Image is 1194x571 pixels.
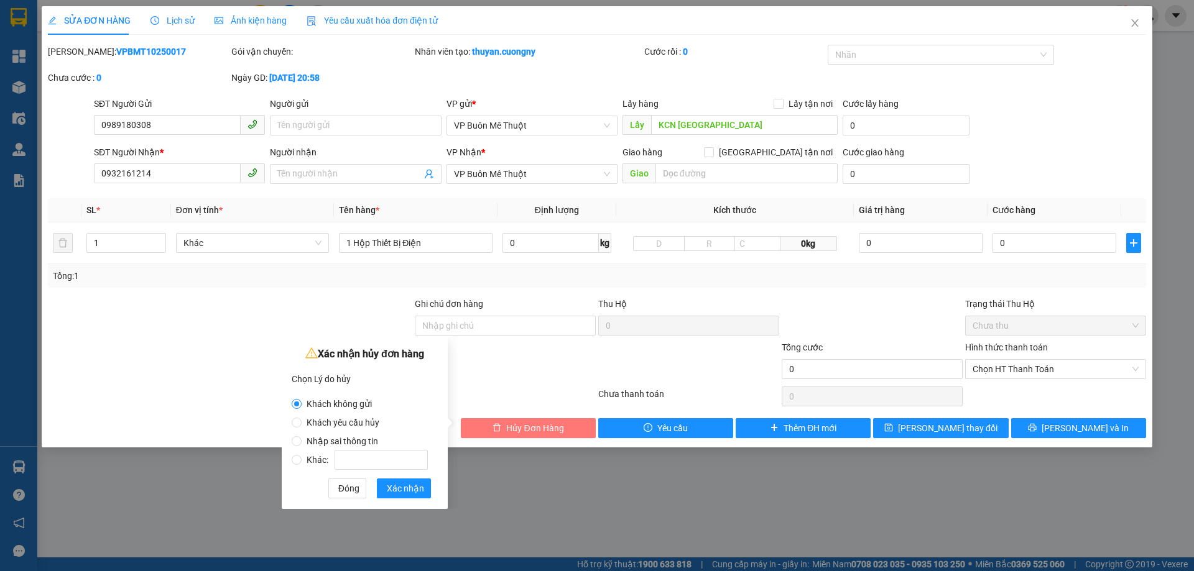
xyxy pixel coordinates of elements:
span: SỬA ĐƠN HÀNG [48,16,131,25]
button: Close [1118,6,1152,41]
div: VP gửi [447,97,618,111]
span: VP Buôn Mê Thuột [454,116,610,135]
span: warning [305,347,318,359]
span: Đơn vị tính [176,205,223,215]
span: save [884,423,893,433]
span: Tổng cước [782,342,823,352]
span: Lấy tận nơi [784,97,838,111]
span: Thu Hộ [598,299,627,309]
b: VPBMT10250017 [116,47,186,57]
input: C [734,236,780,251]
span: [PERSON_NAME] thay đổi [898,421,997,435]
input: Cước lấy hàng [843,116,970,135]
div: Gói vận chuyển: [231,45,412,58]
input: Dọc đường [655,163,838,183]
span: clock-circle [150,16,159,25]
button: deleteHủy Đơn Hàng [461,418,596,438]
div: Cước rồi : [644,45,825,58]
span: user-add [424,169,434,179]
div: [PERSON_NAME]: [48,45,229,58]
button: Xác nhận [377,478,431,498]
span: phone [248,119,257,129]
span: edit [48,16,57,25]
span: exclamation-circle [644,423,652,433]
span: Yêu cầu xuất hóa đơn điện tử [307,16,438,25]
input: Dọc đường [651,115,838,135]
div: Xác nhận hủy đơn hàng [292,345,438,363]
span: Khách yêu cầu hủy [302,418,384,427]
label: Cước giao hàng [843,147,904,157]
span: Ảnh kiện hàng [215,16,287,25]
div: Nhân viên tạo: [415,45,642,58]
span: Yêu cầu [657,421,688,435]
span: Giao [622,163,655,183]
label: Ghi chú đơn hàng [415,299,483,309]
div: Chọn Lý do hủy [292,370,438,388]
button: exclamation-circleYêu cầu [598,418,733,438]
span: 0kg [780,236,837,251]
span: Thêm ĐH mới [784,421,836,435]
button: delete [53,233,73,253]
span: delete [493,423,501,433]
span: Giá trị hàng [859,205,905,215]
span: Giao hàng [622,147,662,157]
span: Lịch sử [150,16,195,25]
span: Khác [183,234,322,252]
label: Hình thức thanh toán [965,342,1048,352]
b: thuyan.cuongny [472,47,535,57]
span: Lấy [622,115,651,135]
div: Người gửi [270,97,441,111]
span: Cước hàng [993,205,1035,215]
button: Đóng [328,478,366,498]
span: Nhập sai thông tin [302,436,383,446]
button: plusThêm ĐH mới [736,418,871,438]
div: Người nhận [270,145,441,159]
button: printer[PERSON_NAME] và In [1011,418,1146,438]
div: Chưa thanh toán [597,387,780,409]
input: VD: Bàn, Ghế [339,233,493,253]
span: SL [86,205,96,215]
span: Định lượng [535,205,579,215]
img: icon [307,16,317,26]
span: Chọn HT Thanh Toán [973,360,1139,378]
span: Chưa thu [973,316,1139,335]
button: save[PERSON_NAME] thay đổi [873,418,1008,438]
span: Đóng [338,482,359,495]
span: Khác: [302,455,433,465]
span: plus [770,423,779,433]
input: Cước giao hàng [843,164,970,184]
span: [PERSON_NAME] và In [1042,421,1129,435]
span: [GEOGRAPHIC_DATA] tận nơi [714,145,838,159]
span: picture [215,16,223,25]
input: Ghi chú đơn hàng [415,316,596,336]
span: close [1130,18,1140,28]
div: SĐT Người Gửi [94,97,265,111]
div: Tổng: 1 [53,269,461,283]
b: [DATE] 20:58 [269,73,320,83]
span: phone [248,168,257,178]
b: 0 [96,73,101,83]
div: Chưa cước : [48,71,229,85]
b: 0 [683,47,688,57]
div: Ngày GD: [231,71,412,85]
input: R [684,236,735,251]
div: SĐT Người Nhận [94,145,265,159]
input: Khác: [335,450,428,470]
span: Hủy Đơn Hàng [506,421,563,435]
span: plus [1127,238,1141,248]
span: Kích thước [713,205,756,215]
span: VP Nhận [447,147,481,157]
span: Lấy hàng [622,99,659,109]
span: kg [599,233,611,253]
button: plus [1126,233,1141,253]
span: VP Buôn Mê Thuột [454,165,610,183]
input: D [633,236,684,251]
span: Tên hàng [339,205,379,215]
span: Xác nhận [387,482,424,495]
div: Trạng thái Thu Hộ [965,297,1146,311]
label: Cước lấy hàng [843,99,899,109]
span: printer [1028,423,1037,433]
span: Khách không gửi [302,399,377,409]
